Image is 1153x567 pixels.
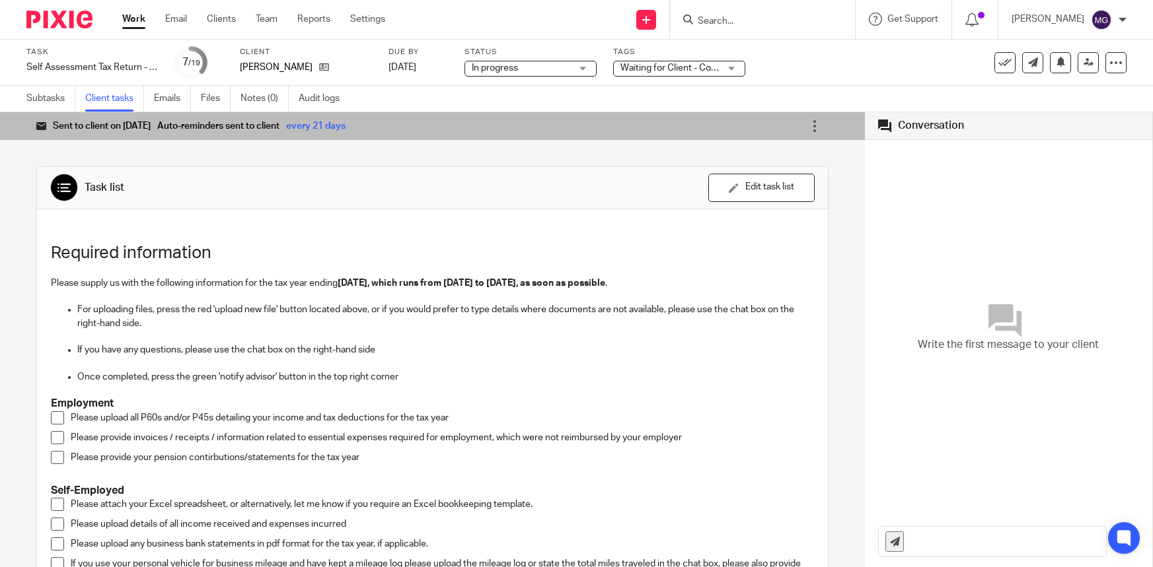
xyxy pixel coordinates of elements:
label: Due by [389,47,448,57]
p: Once completed, press the green 'notify advisor' button in the top right corner [77,370,815,384]
div: Self Assessment Tax Return - 2024-2025 [26,61,159,74]
p: Please provide your pension contirbutions/statements for the tax year [71,451,815,464]
a: Work [122,13,145,26]
label: Client [240,47,372,57]
span: Get Support [887,15,938,24]
p: [PERSON_NAME] [1012,13,1084,26]
a: Files [201,86,231,112]
p: Please upload details of all income received and expenses incurred [71,517,815,531]
label: Task [26,47,159,57]
p: Please attach your Excel spreadsheet, or alternatively, let me know if you require an Excel bookk... [71,498,815,511]
a: Audit logs [299,86,350,112]
div: Task list [85,181,124,195]
div: Auto-reminders sent to client [157,119,279,133]
label: Status [465,47,597,57]
span: [DATE] [389,63,416,72]
a: Team [256,13,278,26]
div: 7 [182,55,200,70]
a: Emails [154,86,191,112]
a: Client tasks [85,86,144,112]
a: Notes (0) [241,86,289,112]
p: [PERSON_NAME] [240,61,313,74]
p: Please supply us with the following information for the tax year ending . [51,277,815,290]
a: Reports [297,13,330,26]
span: Write the first message to your client [918,337,1099,352]
p: For uploading files, press the red 'upload new file' button located above, or if you would prefer... [77,303,815,330]
strong: Self-Employed [51,485,124,496]
p: If you have any questions, please use the chat box on the right-hand side [77,343,815,356]
a: Email [165,13,187,26]
small: /19 [188,59,200,67]
div: Conversation [898,119,964,133]
h1: Required information [51,243,815,263]
a: Subtasks [26,86,75,112]
strong: Employment [51,398,114,409]
div: Sent to client on [DATE] [36,119,151,133]
span: In progress [472,63,518,73]
div: every 21 days [286,119,346,133]
p: Please upload any business bank statements in pdf format for the tax year, if applicable. [71,537,815,550]
p: Please upload all P60s and/or P45s detailing your income and tax deductions for the tax year [71,411,815,424]
img: svg%3E [1091,9,1112,30]
strong: [DATE], which runs from [DATE] to [DATE], as soon as possible [338,279,605,288]
a: Clients [207,13,236,26]
div: Self Assessment Tax Return - [DATE]-[DATE] [26,61,159,74]
label: Tags [613,47,745,57]
input: Search [696,16,815,28]
a: Settings [350,13,385,26]
button: Edit task list [708,174,815,202]
p: Please provide invoices / receipts / information related to essential expenses required for emplo... [71,431,815,444]
img: Pixie [26,11,93,28]
span: Waiting for Client - Complete Task [620,63,760,73]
